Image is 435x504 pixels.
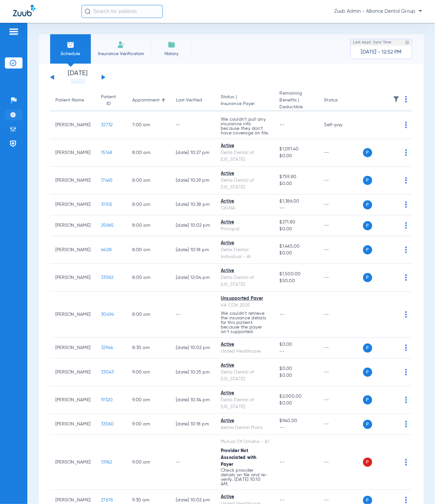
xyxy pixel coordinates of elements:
[405,311,407,318] img: group-dot-blue.svg
[363,221,372,230] span: P
[405,274,407,281] img: group-dot-blue.svg
[171,264,216,292] td: [DATE] 12:04 PM
[363,176,372,185] span: P
[50,139,96,167] td: [PERSON_NAME]
[85,8,91,14] img: Search Icon
[50,359,96,386] td: [PERSON_NAME]
[280,418,314,424] span: $940.00
[280,424,314,431] span: --
[50,435,96,490] td: [PERSON_NAME]
[171,292,216,338] td: --
[171,111,216,139] td: --
[280,219,314,226] span: $271.80
[319,264,363,292] td: --
[127,338,171,359] td: 8:30 AM
[55,97,84,104] div: Patient Name
[319,90,363,111] th: Status
[405,247,407,253] img: group-dot-blue.svg
[221,424,269,431] div: Aetna Dental Plans
[176,97,210,104] div: Last Verified
[171,167,216,194] td: [DATE] 10:29 PM
[334,8,422,15] span: Zuub Admin - Alliance Dental Group
[127,359,171,386] td: 9:00 AM
[176,97,202,104] div: Last Verified
[8,28,19,36] img: hamburger-icon
[363,273,372,282] span: P
[127,167,171,194] td: 8:00 AM
[101,94,116,107] div: Patient ID
[171,236,216,264] td: [DATE] 10:18 PM
[280,400,314,407] span: $0.00
[58,78,97,84] a: [DATE]
[319,338,363,359] td: --
[221,390,269,397] div: Active
[221,369,269,383] div: Delta Dental of [US_STATE]
[156,51,187,57] span: History
[101,398,113,402] span: 19320
[280,198,314,205] span: $1,386.00
[319,167,363,194] td: --
[363,420,372,429] span: P
[405,122,407,128] img: group-dot-blue.svg
[50,338,96,359] td: [PERSON_NAME]
[280,393,314,400] span: $2,000.00
[280,123,285,127] span: --
[405,397,407,403] img: group-dot-blue.svg
[363,148,372,157] span: P
[280,174,314,180] span: $759.80
[280,312,285,317] span: --
[127,236,171,264] td: 8:00 AM
[221,311,269,334] p: We couldn’t retrieve the insurance details for this patient because the payer isn’t supported.
[13,5,35,16] img: Zuub Logo
[171,435,216,490] td: --
[280,146,314,153] span: $1,091.40
[221,100,269,107] span: Insurance Payer
[221,494,269,500] div: Active
[221,267,269,274] div: Active
[101,345,113,350] span: 32946
[319,435,363,490] td: --
[171,359,216,386] td: [DATE] 10:25 PM
[319,194,363,215] td: --
[50,194,96,215] td: [PERSON_NAME]
[221,219,269,226] div: Active
[221,397,269,410] div: Delta Dental of [US_STATE]
[101,223,114,228] span: 25865
[405,369,407,375] img: group-dot-blue.svg
[117,41,125,49] img: Manual Insurance Verification
[127,292,171,338] td: 8:00 AM
[50,292,96,338] td: [PERSON_NAME]
[405,459,407,466] img: group-dot-blue.svg
[280,104,314,111] span: Deductible
[127,386,171,414] td: 9:00 AM
[393,96,400,102] img: filter.svg
[221,449,257,467] span: Provider Not Associated with Payer
[405,96,407,102] img: group-dot-blue.svg
[363,458,372,467] span: P
[319,236,363,264] td: --
[127,435,171,490] td: 9:00 AM
[221,198,269,205] div: Active
[132,97,165,104] div: Appointment
[405,40,410,45] img: last sync help info
[132,97,160,104] div: Appointment
[168,41,175,49] img: History
[127,111,171,139] td: 7:00 AM
[363,245,372,254] span: P
[221,295,269,302] div: Unsupported Payer
[319,111,363,139] td: Self-pay
[274,90,319,111] th: Remaining Benefits |
[319,292,363,338] td: --
[405,421,407,427] img: group-dot-blue.svg
[221,170,269,177] div: Active
[171,215,216,236] td: [DATE] 10:02 PM
[127,194,171,215] td: 8:00 AM
[171,386,216,414] td: [DATE] 10:34 PM
[101,123,113,127] span: 32732
[50,215,96,236] td: [PERSON_NAME]
[101,498,113,502] span: 27678
[405,497,407,503] img: group-dot-blue.svg
[171,414,216,435] td: [DATE] 10:18 PM
[81,5,163,18] input: Search for patients
[127,414,171,435] td: 9:00 AM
